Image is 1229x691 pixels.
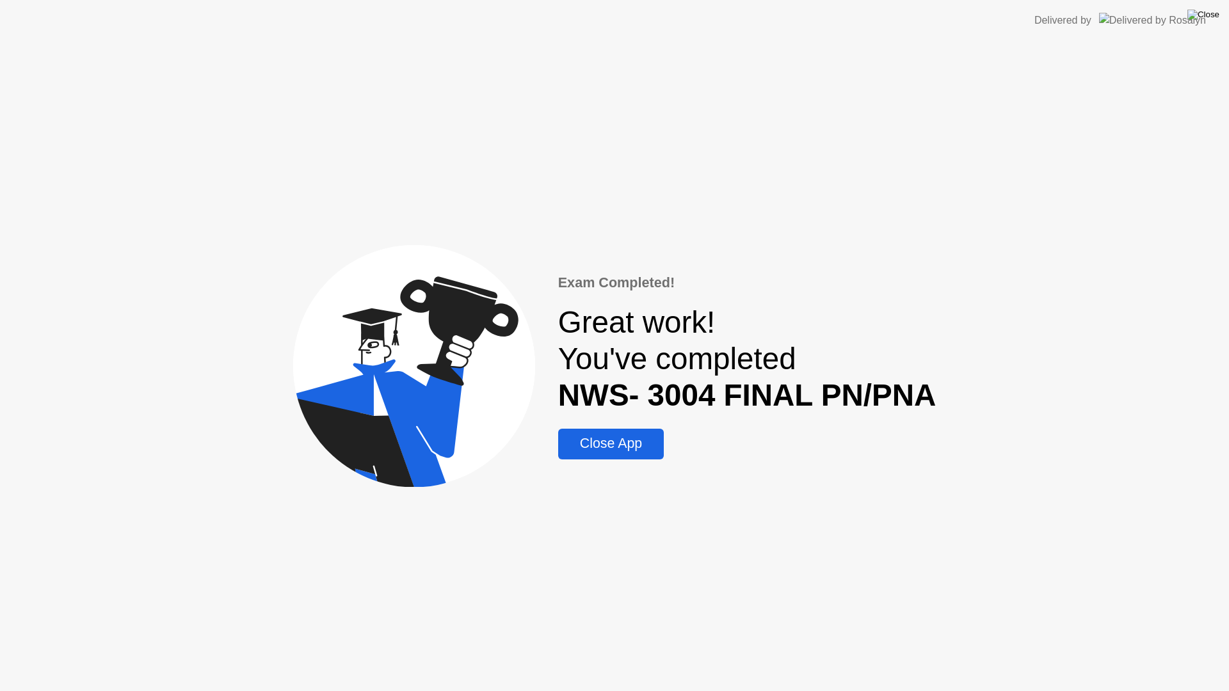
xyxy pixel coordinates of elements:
[558,378,936,412] b: NWS- 3004 FINAL PN/PNA
[1099,13,1206,28] img: Delivered by Rosalyn
[558,304,936,413] div: Great work! You've completed
[558,429,664,459] button: Close App
[1187,10,1219,20] img: Close
[1034,13,1091,28] div: Delivered by
[562,436,660,452] div: Close App
[558,273,936,293] div: Exam Completed!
